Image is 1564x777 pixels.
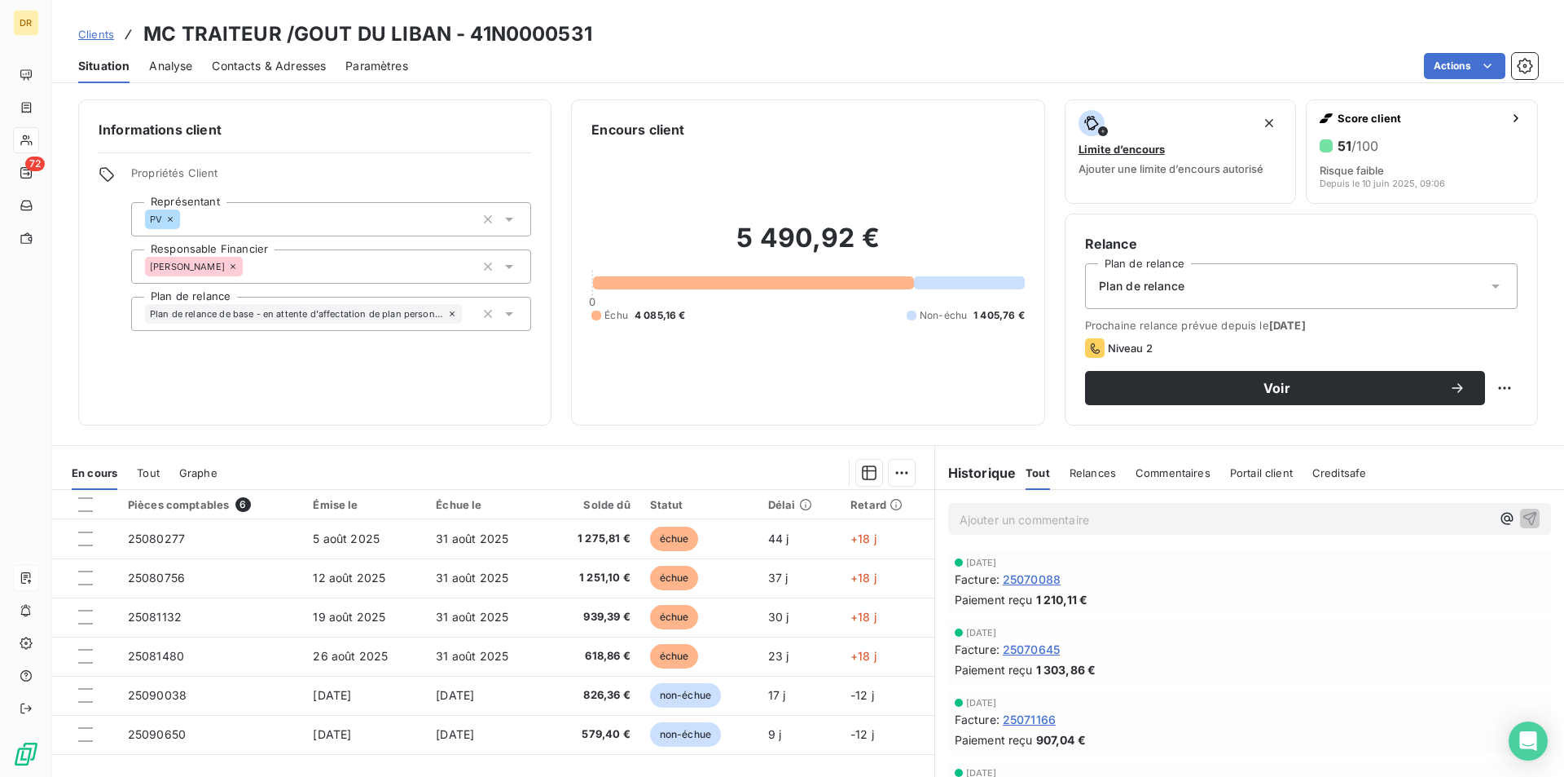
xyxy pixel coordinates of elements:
[955,591,1033,608] span: Paiement reçu
[137,466,160,479] span: Tout
[556,726,630,743] span: 579,40 €
[650,722,721,747] span: non-échue
[650,683,721,708] span: non-échue
[78,26,114,42] a: Clients
[149,58,192,74] span: Analyse
[955,711,999,728] span: Facture :
[1079,162,1263,175] span: Ajouter une limite d’encours autorisé
[235,497,250,512] span: 6
[650,527,699,551] span: échue
[313,571,385,585] span: 12 août 2025
[313,688,351,702] span: [DATE]
[1036,591,1088,608] span: 1 210,11 €
[966,628,997,638] span: [DATE]
[1338,138,1378,154] h6: 51
[313,532,380,545] span: 5 août 2025
[635,308,686,323] span: 4 085,16 €
[128,532,185,545] span: 25080277
[128,727,186,741] span: 25090650
[650,498,749,511] div: Statut
[180,212,193,227] input: Ajouter une valeur
[1079,143,1165,156] span: Limite d’encours
[650,605,699,629] span: échue
[768,688,786,702] span: 17 j
[850,571,876,585] span: +18 j
[78,28,114,41] span: Clients
[72,466,117,479] span: En cours
[850,532,876,545] span: +18 j
[935,463,1017,483] h6: Historique
[1036,661,1096,678] span: 1 303,86 €
[13,741,39,767] img: Logo LeanPay
[1003,641,1060,658] span: 25070645
[128,497,294,512] div: Pièces comptables
[768,532,789,545] span: 44 j
[850,610,876,624] span: +18 j
[128,571,185,585] span: 25080756
[313,649,388,663] span: 26 août 2025
[556,687,630,704] span: 826,36 €
[966,698,997,708] span: [DATE]
[25,157,45,171] span: 72
[1312,466,1367,479] span: Creditsafe
[436,649,508,663] span: 31 août 2025
[345,58,408,74] span: Paramètres
[436,498,536,511] div: Échue le
[150,309,444,319] span: Plan de relance de base - en attente d'affectation de plan personnalisée
[179,466,217,479] span: Graphe
[1065,99,1297,204] button: Limite d’encoursAjouter une limite d’encours autorisé
[313,727,351,741] span: [DATE]
[462,307,475,321] input: Ajouter une valeur
[850,688,874,702] span: -12 j
[850,727,874,741] span: -12 j
[850,498,925,511] div: Retard
[99,120,531,139] h6: Informations client
[1424,53,1505,79] button: Actions
[13,10,39,36] div: DR
[436,571,508,585] span: 31 août 2025
[966,558,997,567] span: [DATE]
[650,644,699,669] span: échue
[143,20,592,49] h3: MC TRAITEUR /GOUT DU LIBAN - 41N0000531
[1085,371,1485,405] button: Voir
[1306,99,1538,204] button: Score client51/100Risque faibleDepuis le 10 juin 2025, 09:06
[436,688,474,702] span: [DATE]
[1003,571,1061,588] span: 25070088
[150,214,162,224] span: PV
[128,649,184,663] span: 25081480
[1105,382,1449,395] span: Voir
[1085,234,1518,254] h6: Relance
[955,641,999,658] span: Facture :
[955,731,1033,748] span: Paiement reçu
[1338,112,1503,125] span: Score client
[768,727,781,741] span: 9 j
[212,58,326,74] span: Contacts & Adresses
[591,222,1024,271] h2: 5 490,92 €
[589,295,595,308] span: 0
[1108,342,1153,355] span: Niveau 2
[556,498,630,511] div: Solde dû
[768,610,789,624] span: 30 j
[850,649,876,663] span: +18 j
[1070,466,1116,479] span: Relances
[313,498,416,511] div: Émise le
[768,498,831,511] div: Délai
[920,308,967,323] span: Non-échu
[1003,711,1056,728] span: 25071166
[973,308,1025,323] span: 1 405,76 €
[768,649,789,663] span: 23 j
[955,571,999,588] span: Facture :
[556,648,630,664] span: 618,86 €
[128,610,182,624] span: 25081132
[556,570,630,586] span: 1 251,10 €
[313,610,385,624] span: 19 août 2025
[955,661,1033,678] span: Paiement reçu
[1230,466,1293,479] span: Portail client
[1026,466,1050,479] span: Tout
[650,566,699,590] span: échue
[436,727,474,741] span: [DATE]
[436,532,508,545] span: 31 août 2025
[436,610,508,624] span: 31 août 2025
[1320,164,1384,177] span: Risque faible
[1351,138,1378,154] span: /100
